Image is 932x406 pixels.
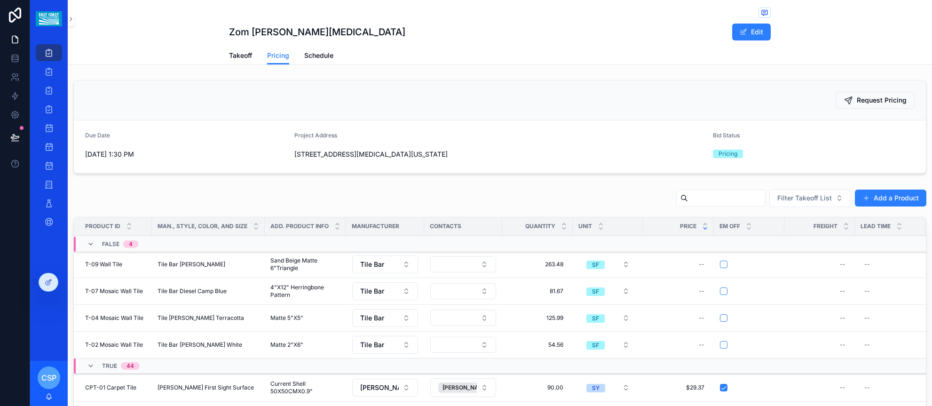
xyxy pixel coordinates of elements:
span: 90.00 [512,384,563,391]
div: -- [699,314,704,322]
span: 4"X12" Herringbone Pattern [270,284,340,299]
span: 263.48 [512,261,563,268]
div: SF [592,287,599,296]
span: Filter Takeoff List [777,193,832,203]
span: Lead Time [861,223,891,230]
div: 44 [126,362,134,370]
span: [PERSON_NAME] First Sight Surface [158,384,254,391]
button: Add a Product [855,190,926,207]
div: Pricing [719,150,737,158]
div: -- [699,261,704,268]
button: Select Button [579,379,637,396]
span: Tile Bar [PERSON_NAME] White [158,341,242,349]
button: Select Button [579,310,637,326]
a: Takeoff [229,47,252,66]
span: Add. Product Info [270,223,329,230]
span: Man., Style, Color, and Size [158,223,247,230]
button: Unselect 363 [438,382,503,393]
button: Select Button [579,336,637,353]
span: Tile [PERSON_NAME] Terracotta [158,314,244,322]
span: Tile Bar [360,287,384,296]
button: Select Button [769,189,851,207]
button: Select Button [352,282,418,300]
span: Em Off [719,223,740,230]
div: -- [840,384,845,391]
span: 54.56 [512,341,563,349]
span: [PERSON_NAME] Floor Covering [360,383,399,392]
div: scrollable content [30,38,68,243]
div: -- [699,341,704,349]
span: Freight [814,223,837,230]
button: Select Button [430,283,496,299]
a: Schedule [304,47,333,66]
span: Quantity [525,223,555,230]
button: Select Button [579,283,637,300]
button: Select Button [352,379,418,397]
span: [DATE] 1:30 PM [85,150,287,159]
button: Select Button [430,310,496,326]
span: Matte 2"X6" [270,341,303,349]
span: Takeoff [229,51,252,60]
span: Price [680,223,696,230]
span: Tile Bar [360,260,384,269]
div: -- [864,314,870,322]
span: Manufacturer [352,223,399,230]
span: Request Pricing [857,96,907,105]
span: [STREET_ADDRESS][MEDICAL_DATA][US_STATE] [294,150,705,159]
button: Request Pricing [836,92,915,109]
span: TRUE [102,362,117,370]
div: -- [864,341,870,349]
img: App logo [36,11,62,26]
span: Matte 5"X5" [270,314,303,322]
span: Due Date [85,132,110,139]
span: Bid Status [713,132,740,139]
div: -- [699,287,704,295]
span: Tile Bar [360,340,384,350]
span: [PERSON_NAME] [442,384,489,391]
span: T-04 Mosaic Wall Tile [85,314,143,322]
span: T-07 Mosaic Wall Tile [85,287,143,295]
span: 125.99 [512,314,563,322]
span: CSP [41,372,56,383]
div: -- [864,384,870,391]
div: SF [592,341,599,350]
button: Select Button [352,255,418,273]
div: -- [840,341,845,349]
span: Project Address [294,132,337,139]
span: T-09 Wall Tile [85,261,122,268]
span: Schedule [304,51,333,60]
span: Unit [578,223,592,230]
span: Sand Beige Matte 6"Triangle [270,257,340,272]
button: Select Button [579,256,637,273]
span: FALSE [102,240,119,248]
span: $29.37 [653,384,704,391]
div: -- [840,314,845,322]
button: Select Button [352,309,418,327]
a: Pricing [267,47,289,65]
span: Pricing [267,51,289,60]
div: -- [864,261,870,268]
button: Select Button [430,256,496,272]
h1: Zom [PERSON_NAME][MEDICAL_DATA] [229,25,405,39]
div: SY [592,384,600,392]
span: Tile Bar Diesel Camp Blue [158,287,227,295]
div: SF [592,261,599,269]
button: Select Button [352,336,418,354]
span: CPT-01 Carpet Tile [85,384,136,391]
button: Edit [732,24,771,40]
div: -- [840,261,845,268]
div: -- [864,287,870,295]
button: Select Button [430,378,496,397]
button: Select Button [430,337,496,353]
span: Tile Bar [360,313,384,323]
div: -- [840,287,845,295]
div: 4 [129,240,133,248]
span: 81.67 [512,287,563,295]
span: Contacts [430,223,461,230]
span: Current Shell 50X50CMX0.9" [270,380,340,395]
span: T-02 Mosaic Wall Tile [85,341,143,349]
span: Tile Bar [PERSON_NAME] [158,261,225,268]
div: SF [592,314,599,323]
span: Product ID [85,223,120,230]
